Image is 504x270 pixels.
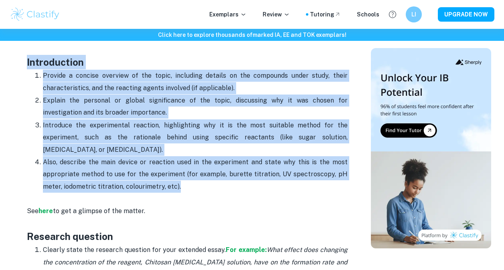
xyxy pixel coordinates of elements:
strong: Introduction [27,56,84,68]
p: Review [263,10,290,19]
p: Also, describe the main device or reaction used in the experiment and state why this is the most ... [43,156,348,193]
p: Introduce the experimental reaction, highlighting why it is the most suitable method for the expe... [43,119,348,156]
button: UPGRADE NOW [438,7,494,22]
p: See to get a glimpse of the matter. [27,193,348,229]
p: Provide a concise overview of the topic, including details on the compounds under study, their ch... [43,70,348,94]
p: Exemplars [209,10,247,19]
a: here [38,207,53,215]
img: Clastify logo [10,6,61,22]
button: LI [406,6,422,22]
h6: LI [409,10,419,19]
a: For example: [226,246,266,254]
a: Tutoring [310,10,341,19]
img: Thumbnail [371,48,491,248]
h3: Research question [27,229,348,244]
p: Explain the personal or global significance of the topic, discussing why it was chosen for invest... [43,95,348,119]
a: Schools [357,10,379,19]
button: Help and Feedback [386,8,399,21]
h6: Click here to explore thousands of marked IA, EE and TOK exemplars ! [2,30,502,39]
